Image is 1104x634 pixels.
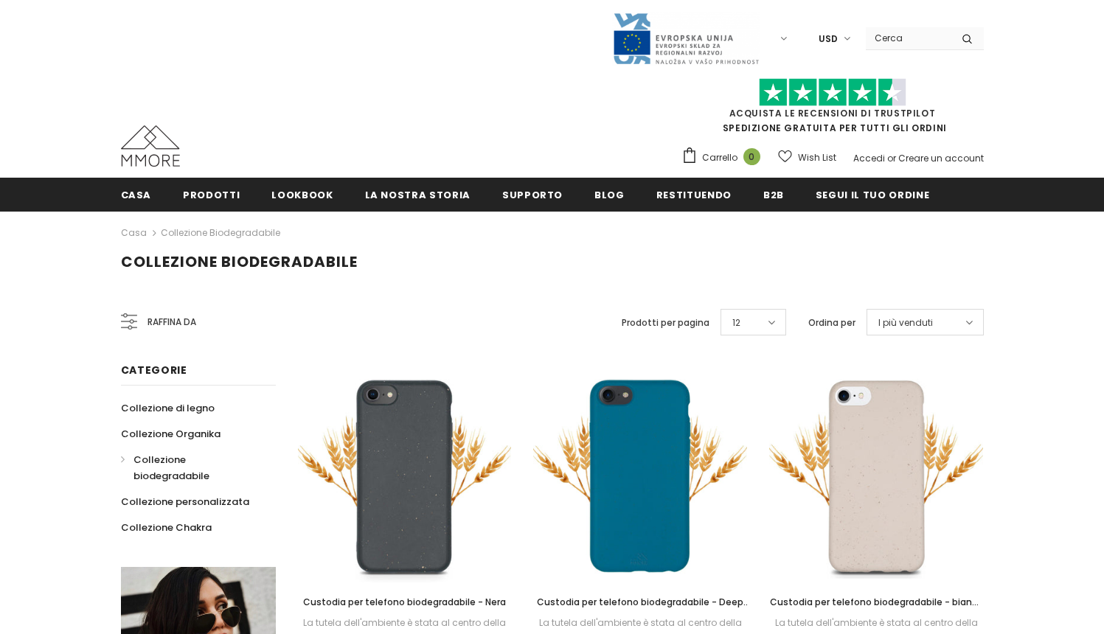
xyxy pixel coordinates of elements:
[656,178,732,211] a: Restituendo
[681,85,984,134] span: SPEDIZIONE GRATUITA PER TUTTI GLI ORDINI
[878,316,933,330] span: I più venduti
[702,150,737,165] span: Carrello
[147,314,196,330] span: Raffina da
[898,152,984,164] a: Creare un account
[819,32,838,46] span: USD
[121,125,180,167] img: Casi MMORE
[121,188,152,202] span: Casa
[729,107,936,119] a: Acquista le recensioni di TrustPilot
[816,178,929,211] a: Segui il tuo ordine
[365,178,471,211] a: La nostra storia
[866,27,951,49] input: Search Site
[121,395,215,421] a: Collezione di legno
[121,178,152,211] a: Casa
[183,178,240,211] a: Prodotti
[656,188,732,202] span: Restituendo
[816,188,929,202] span: Segui il tuo ordine
[887,152,896,164] span: or
[183,188,240,202] span: Prodotti
[769,594,983,610] a: Custodia per telefono biodegradabile - bianco naturale
[121,251,358,272] span: Collezione biodegradabile
[121,363,187,377] span: Categorie
[537,596,750,624] span: Custodia per telefono biodegradabile - Deep Sea Blue
[612,12,760,66] img: Javni Razpis
[271,178,333,211] a: Lookbook
[121,401,215,415] span: Collezione di legno
[759,78,906,107] img: Fidati di Pilot Stars
[612,32,760,44] a: Javni Razpis
[743,148,760,165] span: 0
[502,178,563,211] a: supporto
[533,594,747,610] a: Custodia per telefono biodegradabile - Deep Sea Blue
[732,316,740,330] span: 12
[121,515,212,540] a: Collezione Chakra
[365,188,471,202] span: La nostra storia
[121,224,147,242] a: Casa
[808,316,855,330] label: Ordina per
[303,596,506,608] span: Custodia per telefono biodegradabile - Nera
[763,188,784,202] span: B2B
[594,178,625,211] a: Blog
[161,226,280,239] a: Collezione biodegradabile
[121,447,260,489] a: Collezione biodegradabile
[681,147,768,169] a: Carrello 0
[763,178,784,211] a: B2B
[121,520,212,534] span: Collezione Chakra
[778,144,836,170] a: Wish List
[133,453,209,483] span: Collezione biodegradabile
[121,495,249,509] span: Collezione personalizzata
[770,596,983,624] span: Custodia per telefono biodegradabile - bianco naturale
[121,421,221,447] a: Collezione Organika
[853,152,885,164] a: Accedi
[594,188,625,202] span: Blog
[622,316,709,330] label: Prodotti per pagina
[798,150,836,165] span: Wish List
[298,594,512,610] a: Custodia per telefono biodegradabile - Nera
[502,188,563,202] span: supporto
[271,188,333,202] span: Lookbook
[121,427,221,441] span: Collezione Organika
[121,489,249,515] a: Collezione personalizzata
